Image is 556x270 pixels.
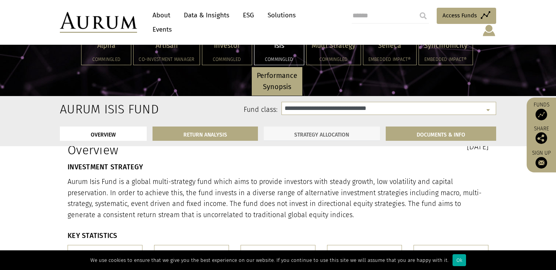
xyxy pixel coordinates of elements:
strong: INVESTMENT STRATEGY [68,163,143,171]
a: DOCUMENTS & INFO [386,127,496,141]
h1: Overview [68,143,272,157]
a: RETURN ANALYSIS [153,127,258,141]
img: Sign up to our newsletter [536,157,547,169]
a: STRATEGY ALLOCATION [264,127,380,141]
a: Sign up [531,150,552,169]
strong: KEY STATISTICS [68,231,117,240]
p: Aurum Isis Fund is a global multi-strategy fund which aims to provide investors with steady growt... [68,176,488,221]
div: Share [531,126,552,144]
div: Ok [453,254,466,266]
img: Share this post [536,132,547,144]
h3: [DATE] [284,143,488,150]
